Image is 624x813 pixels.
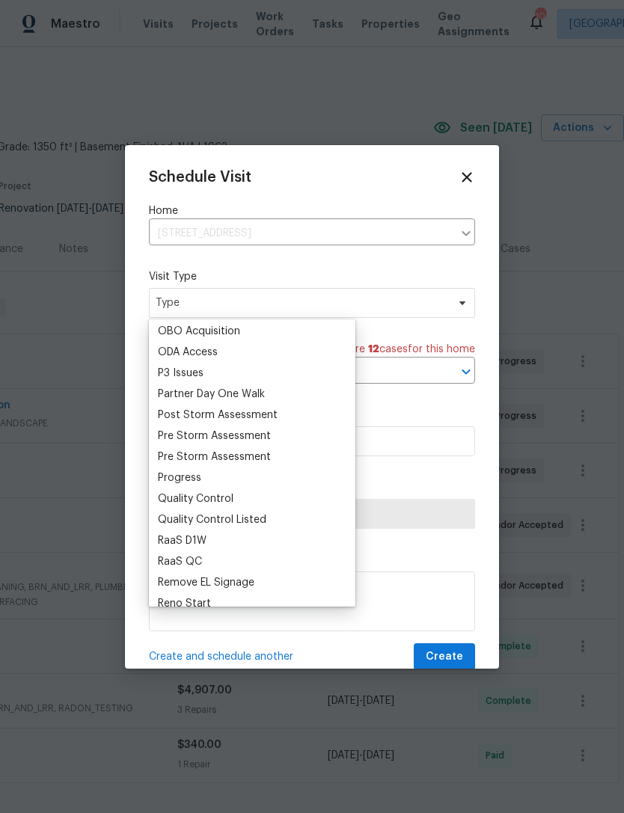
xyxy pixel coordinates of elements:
div: Progress [158,470,201,485]
span: Close [459,169,475,185]
div: Reno Start [158,596,211,611]
div: RaaS D1W [158,533,207,548]
input: Enter in an address [149,222,453,245]
div: Partner Day One Walk [158,387,265,402]
button: Create [414,643,475,671]
div: Pre Storm Assessment [158,429,271,444]
span: There are case s for this home [321,342,475,357]
span: 12 [368,344,379,355]
span: Type [156,295,447,310]
div: Quality Control Listed [158,512,266,527]
span: Create and schedule another [149,649,293,664]
div: Pre Storm Assessment [158,450,271,464]
button: Open [456,361,477,382]
label: Visit Type [149,269,475,284]
span: Schedule Visit [149,170,251,185]
label: Home [149,203,475,218]
div: OBO Acquisition [158,324,240,339]
div: Post Storm Assessment [158,408,278,423]
div: P3 Issues [158,366,204,381]
div: Quality Control [158,491,233,506]
div: Remove EL Signage [158,575,254,590]
div: RaaS QC [158,554,202,569]
div: ODA Access [158,345,218,360]
span: Create [426,648,463,666]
